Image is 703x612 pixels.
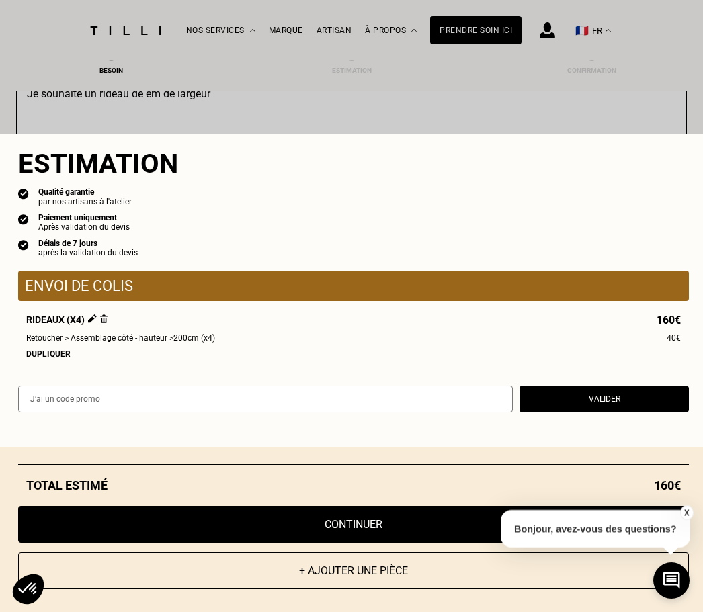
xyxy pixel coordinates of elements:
img: icon list info [18,187,29,200]
span: 40€ [667,333,681,344]
div: Dupliquer [26,349,681,359]
input: J‘ai un code promo [18,386,513,412]
img: Éditer [88,314,97,323]
div: Après validation du devis [38,222,130,232]
button: X [679,505,693,520]
section: Estimation [18,148,689,179]
div: Qualité garantie [38,187,132,197]
div: Total estimé [18,478,689,492]
div: Paiement uniquement [38,213,130,222]
img: icon list info [18,238,29,251]
button: + Ajouter une pièce [18,552,689,589]
span: Retoucher > Assemblage côté - hauteur >200cm (x4) [26,333,215,344]
p: Envoi de colis [25,277,682,294]
button: Valider [520,386,689,412]
div: par nos artisans à l'atelier [38,197,132,206]
div: après la validation du devis [38,248,138,257]
span: 160€ [657,314,681,326]
button: Continuer [18,506,689,543]
img: icon list info [18,213,29,225]
span: Rideaux (x4) [26,314,108,326]
div: Délais de 7 jours [38,238,138,248]
img: Supprimer [100,314,108,323]
p: Bonjour, avez-vous des questions? [501,510,690,548]
span: 160€ [654,478,681,492]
